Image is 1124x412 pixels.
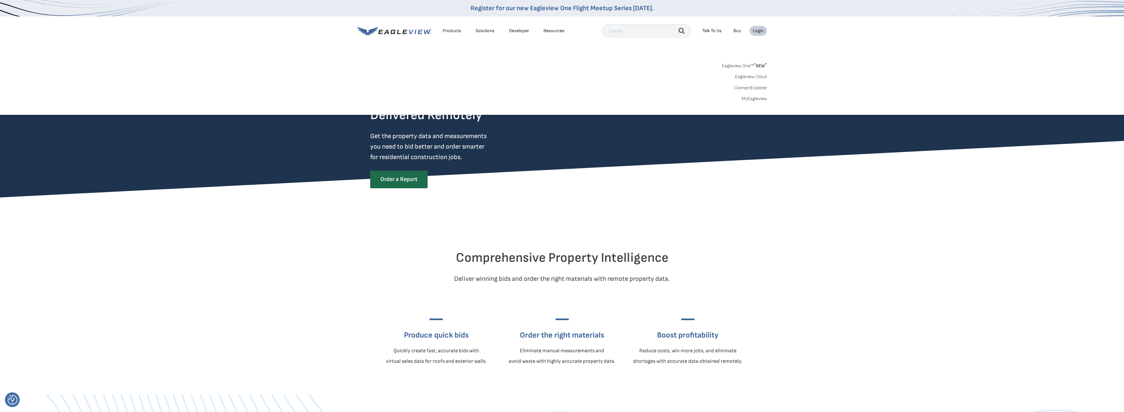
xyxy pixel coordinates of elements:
[370,131,514,162] p: Get the property data and measurements you need to bid better and order smarter for residential c...
[471,4,654,12] a: Register for our new Eagleview One Flight Meetup Series [DATE].
[370,171,428,188] a: Order a Report
[702,28,722,34] div: Talk To Us
[509,28,529,34] a: Developer
[370,274,754,284] p: Deliver winning bids and order the right materials with remote property data.
[543,28,564,34] div: Resources
[753,28,764,34] div: Login
[734,85,767,91] a: ConnectExplorer
[722,61,767,69] a: Eagleview One™*NEW*
[476,28,495,34] div: Solutions
[8,395,17,405] img: Revisit consent button
[509,330,615,340] h3: Order the right materials
[754,63,767,69] span: NEW
[386,330,487,340] h3: Produce quick bids
[742,96,767,102] a: MyEagleview
[733,28,741,34] a: Buy
[509,346,615,367] p: Eliminate manual measurements and avoid waste with highly accurate property data.
[633,330,742,340] h3: Boost profitability
[8,395,17,405] button: Consent Preferences
[633,346,742,367] p: Reduce costs, win more jobs, and eliminate shortages with accurate data obtained remotely.
[735,74,767,80] a: Eagleview Cloud
[386,346,487,367] p: Quickly create fast, accurate bids with virtual sales data for roofs and exterior walls.
[602,24,691,37] input: Search
[370,250,754,266] h2: Comprehensive Property Intelligence
[443,28,461,34] div: Products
